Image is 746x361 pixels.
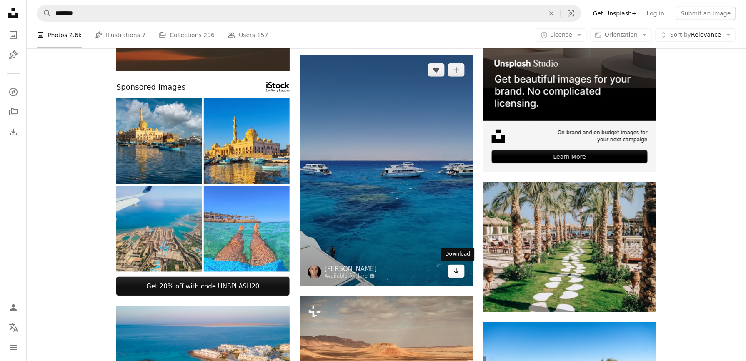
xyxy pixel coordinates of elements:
[492,150,648,163] div: Learn More
[5,299,22,316] a: Log in / Sign up
[656,28,736,42] button: Sort byRelevance
[492,130,505,143] img: file-1631678316303-ed18b8b5cb9cimage
[37,5,581,22] form: Find visuals sitewide
[159,22,215,48] a: Collections 296
[676,7,736,20] button: Submit an image
[116,186,202,272] img: View From The Airplane Window Mid-Air In Hurghada In Egypt
[300,350,473,358] a: a small village in the middle of a desert
[670,31,691,38] span: Sort by
[5,339,22,356] button: Menu
[561,5,581,21] button: Visual search
[542,5,561,21] button: Clear
[300,55,473,286] img: white yacht on blue sea under blue sky during daytime
[325,265,377,273] a: [PERSON_NAME]
[448,265,465,278] a: Download
[448,63,465,77] button: Add to Collection
[204,186,290,272] img: Young Man's Feet As He's Floating In The Red Sea In Hurghada In Egypt
[5,5,22,23] a: Home — Unsplash
[590,28,652,42] button: Orientation
[5,124,22,140] a: Download History
[5,319,22,336] button: Language
[116,81,185,93] span: Sponsored images
[483,182,656,312] img: green grass field with trees and brown concrete building
[588,7,642,20] a: Get Unsplash+
[5,104,22,120] a: Collections
[203,30,215,40] span: 296
[536,28,587,42] button: License
[483,243,656,251] a: green grass field with trees and brown concrete building
[670,31,721,39] span: Relevance
[228,22,268,48] a: Users 157
[5,47,22,63] a: Illustrations
[5,84,22,100] a: Explore
[551,31,573,38] span: License
[300,167,473,174] a: white yacht on blue sea under blue sky during daytime
[257,30,268,40] span: 157
[308,266,321,279] img: Go to Nils's profile
[116,98,202,184] img: Hurghada mosque reflecting on the red sea with fishing boats at sunset
[142,30,146,40] span: 7
[116,351,290,358] a: A bird's eye view of a resort on the water
[441,248,475,261] div: Download
[5,27,22,43] a: Photos
[552,129,648,143] span: On-brand and on budget images for your next campaign
[116,277,290,296] a: Get 20% off with code UNSPLASH20
[325,273,377,280] a: Available for hire
[605,31,638,38] span: Orientation
[37,5,51,21] button: Search Unsplash
[204,98,290,184] img: Mosque with fishing boats at sea in egypt
[428,63,445,77] button: Like
[642,7,669,20] a: Log in
[95,22,145,48] a: Illustrations 7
